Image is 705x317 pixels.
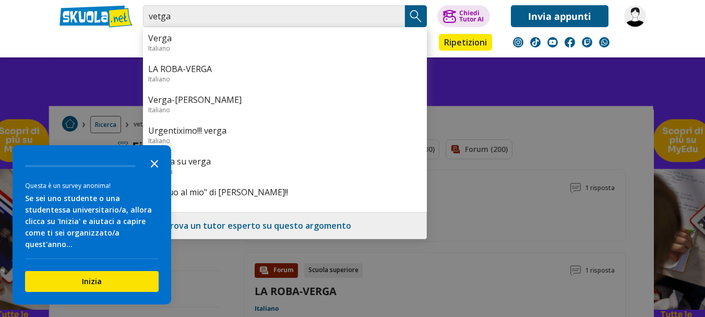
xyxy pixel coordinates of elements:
img: WhatsApp [599,37,610,48]
button: ChiediTutor AI [437,5,490,27]
a: Tesina su verga [148,156,422,167]
button: Close the survey [144,152,165,173]
img: instagram [513,37,523,48]
div: Questa è un survey anonima! [25,181,159,191]
div: Italiano [148,44,422,53]
a: "dal tuo al mio" di [PERSON_NAME]!! [148,186,422,198]
div: Italiano [148,198,422,207]
button: Inizia [25,271,159,292]
div: Se sei uno studente o una studentessa universitario/a, allora clicca su 'Inizia' e aiutaci a capi... [25,193,159,250]
div: Maturità [148,167,422,176]
div: Italiano [148,75,422,84]
div: Italiano [148,105,422,114]
div: Survey [13,145,171,304]
a: Verga [148,32,422,44]
a: Urgentiximo!!! verga [148,125,422,136]
button: Search Button [405,5,427,27]
img: facebook [565,37,575,48]
a: LA ROBA-VERGA [148,63,422,75]
img: twitch [582,37,592,48]
a: Verga-[PERSON_NAME] [148,94,422,105]
img: paolaiossa [624,5,646,27]
a: Appunti [140,34,187,53]
img: youtube [547,37,558,48]
img: tiktok [530,37,541,48]
div: Chiedi Tutor AI [459,10,484,22]
img: Cerca appunti, riassunti o versioni [408,8,424,24]
a: Invia appunti [511,5,608,27]
input: Cerca appunti, riassunti o versioni [143,5,405,27]
a: Ripetizioni [439,34,492,51]
a: Trova un tutor esperto su questo argomento [164,220,351,231]
div: Italiano [148,136,422,145]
